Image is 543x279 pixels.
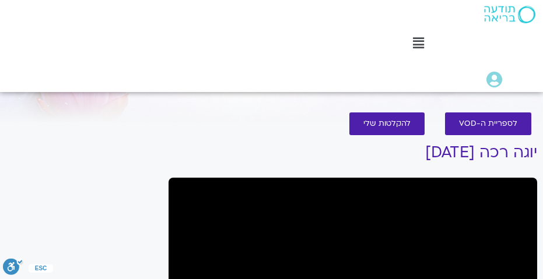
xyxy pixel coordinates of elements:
img: תודעה בריאה [484,6,535,23]
h1: יוגה רכה [DATE] [169,144,537,161]
a: להקלטות שלי [349,112,425,135]
a: לספריית ה-VOD [445,112,531,135]
span: להקלטות שלי [363,119,411,128]
span: לספריית ה-VOD [459,119,517,128]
